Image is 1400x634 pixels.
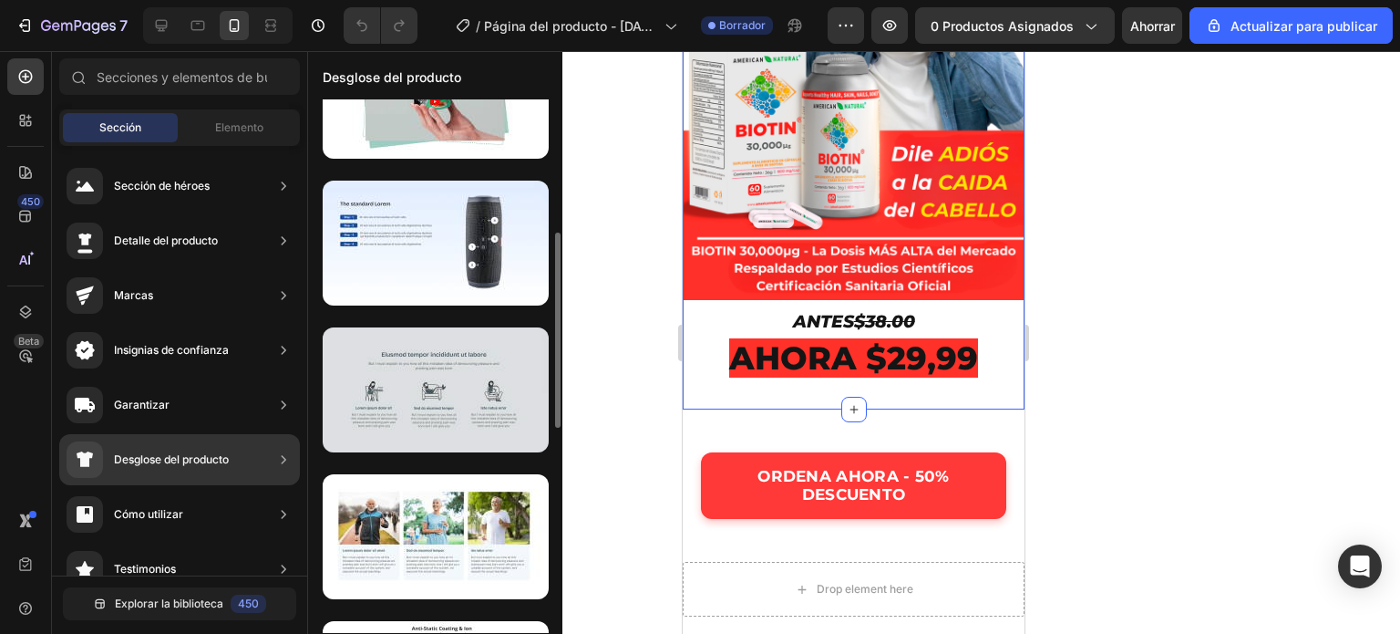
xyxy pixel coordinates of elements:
[1189,7,1393,44] button: Actualizar para publicar
[114,398,170,411] font: Garantizar
[476,18,480,34] font: /
[114,288,153,302] font: Marcas
[18,335,39,348] font: Beta
[344,7,417,44] div: Deshacer/Rehacer
[1122,7,1182,44] button: Ahorrar
[484,18,657,53] font: Página del producto - [DATE][PERSON_NAME] 15:29:02
[59,58,300,95] input: Secciones y elementos de búsqueda
[931,18,1074,34] font: 0 productos asignados
[63,587,296,620] button: Explorar la biblioteca450
[114,179,210,192] font: Sección de héroes
[215,120,263,134] font: Elemento
[915,7,1115,44] button: 0 productos asignados
[21,195,40,208] font: 450
[114,562,176,576] font: Testimonios
[99,120,141,134] font: Sección
[1338,545,1382,588] div: Abrir Intercom Messenger
[114,343,229,357] font: Insignias de confianza
[115,597,223,610] font: Explorar la biblioteca
[7,7,136,44] button: 7
[1230,18,1377,34] font: Actualizar para publicar
[238,597,259,610] font: 450
[719,18,766,32] font: Borrador
[683,51,1024,634] iframe: Área de diseño
[114,507,183,521] font: Cómo utilizar
[114,452,229,466] font: Desglose del producto
[119,16,128,35] font: 7
[1130,18,1175,34] font: Ahorrar
[114,234,218,247] font: Detalle del producto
